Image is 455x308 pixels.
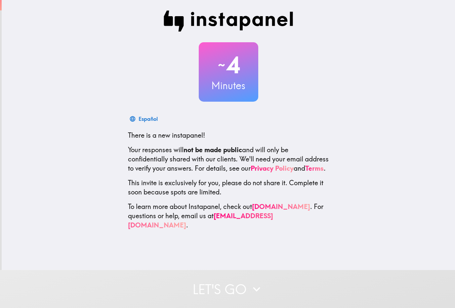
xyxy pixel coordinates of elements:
a: [EMAIL_ADDRESS][DOMAIN_NAME] [128,212,273,229]
a: Terms [305,164,324,172]
span: ~ [217,55,226,75]
h2: 4 [199,51,258,79]
div: Español [139,114,158,123]
button: Español [128,112,160,125]
a: Privacy Policy [251,164,294,172]
p: To learn more about Instapanel, check out . For questions or help, email us at . [128,202,329,230]
h3: Minutes [199,79,258,92]
img: Instapanel [164,11,293,32]
span: There is a new instapanel! [128,131,205,139]
b: not be made public [184,146,242,154]
p: Your responses will and will only be confidentially shared with our clients. We'll need your emai... [128,145,329,173]
p: This invite is exclusively for you, please do not share it. Complete it soon because spots are li... [128,178,329,197]
a: [DOMAIN_NAME] [252,202,310,211]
